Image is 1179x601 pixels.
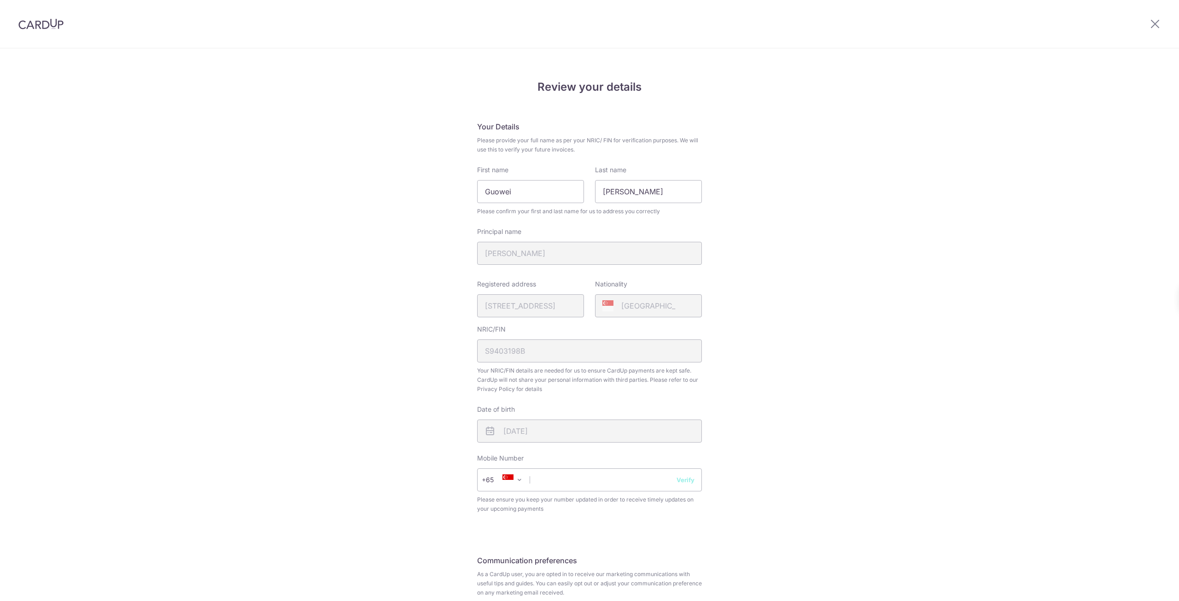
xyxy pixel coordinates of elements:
label: Date of birth [477,405,515,414]
span: Please confirm your first and last name for us to address you correctly [477,207,702,216]
h5: Communication preferences [477,555,702,566]
label: First name [477,165,508,175]
h4: Review your details [477,79,702,95]
span: Your NRIC/FIN details are needed for us to ensure CardUp payments are kept safe. CardUp will not ... [477,366,702,394]
input: Last name [595,180,702,203]
span: As a CardUp user, you are opted in to receive our marketing communications with useful tips and g... [477,570,702,597]
label: Last name [595,165,626,175]
button: Verify [677,475,695,484]
label: Mobile Number [477,454,524,463]
label: Registered address [477,280,536,289]
img: CardUp [18,18,64,29]
span: +65 [484,474,507,485]
label: Principal name [477,227,521,236]
label: Nationality [595,280,627,289]
span: Please ensure you keep your number updated in order to receive timely updates on your upcoming pa... [477,495,702,513]
label: NRIC/FIN [477,325,506,334]
span: +65 [482,474,507,485]
span: Please provide your full name as per your NRIC/ FIN for verification purposes. We will use this t... [477,136,702,154]
input: First Name [477,180,584,203]
h5: Your Details [477,121,702,132]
